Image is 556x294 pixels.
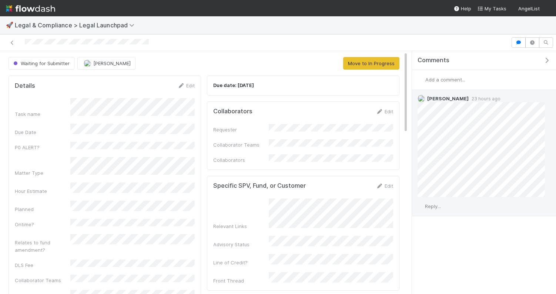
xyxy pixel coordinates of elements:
[418,95,425,102] img: avatar_b5be9b1b-4537-4870-b8e7-50cc2287641b.png
[15,206,70,213] div: Planned
[518,6,540,11] span: AngelList
[213,277,269,284] div: Front Thread
[477,6,506,11] span: My Tasks
[15,21,138,29] span: Legal & Compliance > Legal Launchpad
[6,22,13,28] span: 🚀
[343,57,399,70] button: Move to In Progress
[425,77,465,83] span: Add a comment...
[15,144,70,151] div: P0 ALERT?
[15,110,70,118] div: Task name
[213,223,269,230] div: Relevant Links
[12,60,70,66] span: Waiting for Submitter
[213,126,269,133] div: Requester
[15,169,70,177] div: Matter Type
[9,57,74,70] button: Waiting for Submitter
[418,203,425,210] img: avatar_4aa8e4fd-f2b7-45ba-a6a5-94a913ad1fe4.png
[15,277,70,284] div: Collaborator Teams
[418,57,449,64] span: Comments
[418,76,425,83] img: avatar_4aa8e4fd-f2b7-45ba-a6a5-94a913ad1fe4.png
[427,96,469,101] span: [PERSON_NAME]
[213,156,269,164] div: Collaborators
[469,96,500,101] span: 23 hours ago
[177,83,195,88] a: Edit
[543,5,550,13] img: avatar_4aa8e4fd-f2b7-45ba-a6a5-94a913ad1fe4.png
[477,5,506,12] a: My Tasks
[15,239,70,254] div: Relates to fund amendment?
[213,182,306,190] h5: Specific SPV, Fund, or Customer
[6,2,55,15] img: logo-inverted-e16ddd16eac7371096b0.svg
[213,108,252,115] h5: Collaborators
[15,261,70,269] div: DLS Fee
[213,259,269,266] div: Line of Credit?
[15,82,35,90] h5: Details
[15,128,70,136] div: Due Date
[376,183,393,189] a: Edit
[213,241,269,248] div: Advisory Status
[15,221,70,228] div: Ontime?
[376,108,393,114] a: Edit
[453,5,471,12] div: Help
[213,141,269,148] div: Collaborator Teams
[15,187,70,195] div: Hour Estimate
[213,82,254,88] strong: Due date: [DATE]
[425,203,441,209] span: Reply...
